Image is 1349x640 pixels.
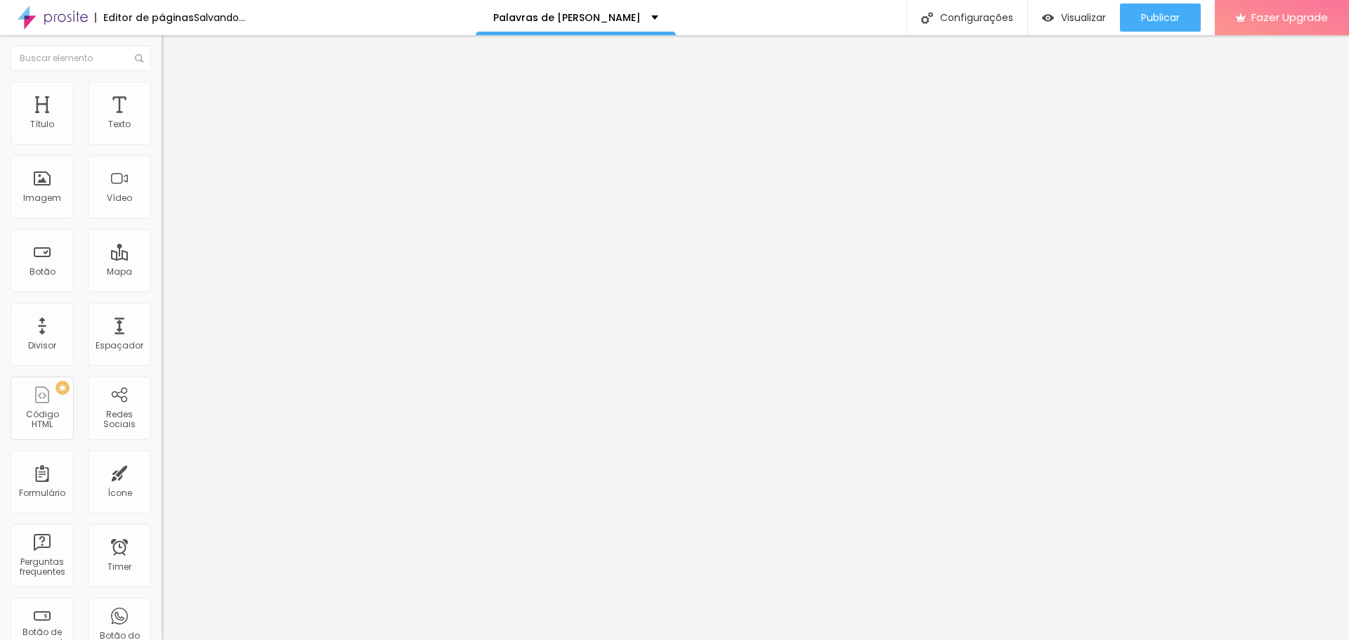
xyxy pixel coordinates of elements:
button: Visualizar [1028,4,1120,32]
div: Perguntas frequentes [14,557,70,577]
div: Código HTML [14,410,70,430]
div: Espaçador [96,341,143,351]
span: Visualizar [1061,12,1106,23]
span: Fazer Upgrade [1251,11,1328,23]
img: Icone [921,12,933,24]
p: Palavras de [PERSON_NAME] [493,13,641,22]
iframe: Editor [162,35,1349,640]
div: Formulário [19,488,65,498]
div: Salvando... [194,13,245,22]
div: Editor de páginas [95,13,194,22]
input: Buscar elemento [11,46,151,71]
button: Publicar [1120,4,1201,32]
div: Divisor [28,341,56,351]
div: Redes Sociais [91,410,147,430]
div: Título [30,119,54,129]
span: Publicar [1141,12,1180,23]
div: Mapa [107,267,132,277]
div: Vídeo [107,193,132,203]
div: Ícone [107,488,132,498]
div: Imagem [23,193,61,203]
img: view-1.svg [1042,12,1054,24]
img: Icone [135,54,143,63]
div: Botão [30,267,56,277]
div: Texto [108,119,131,129]
div: Timer [107,562,131,572]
